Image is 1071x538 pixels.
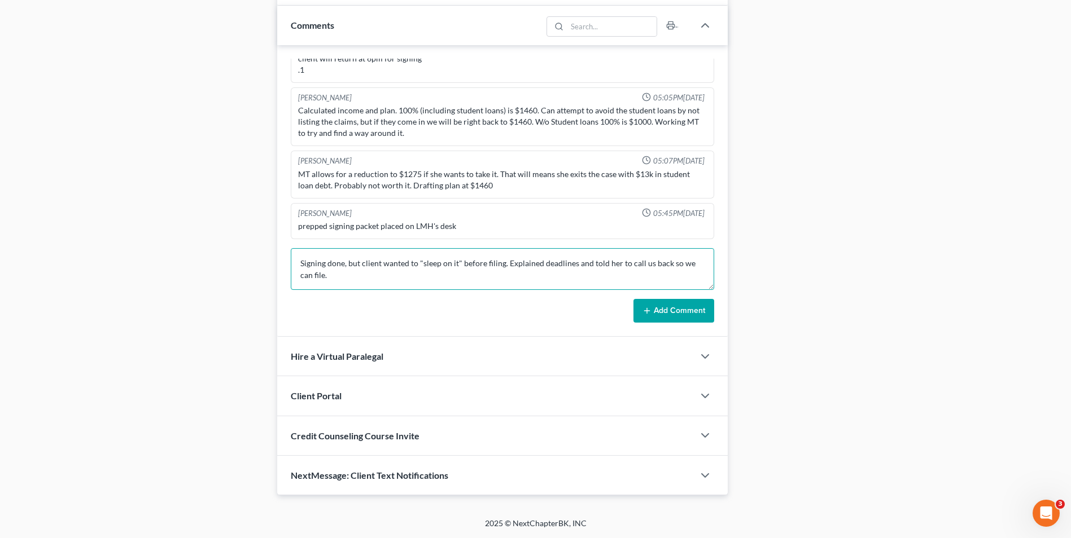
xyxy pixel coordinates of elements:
[298,156,352,166] div: [PERSON_NAME]
[298,208,352,219] div: [PERSON_NAME]
[298,53,707,76] div: client will return at 6pm for signing .1
[1033,500,1060,527] iframe: Intercom live chat
[1056,500,1065,509] span: 3
[214,518,858,538] div: 2025 © NextChapterBK, INC
[653,156,705,166] span: 05:07PM[DATE]
[291,351,383,361] span: Hire a Virtual Paralegal
[291,470,448,480] span: NextMessage: Client Text Notifications
[298,221,707,232] div: prepped signing packet placed on LMH's desk
[298,105,707,139] div: Calculated income and plan. 100% (including student loans) is $1460. Can attempt to avoid the stu...
[653,208,705,219] span: 05:45PM[DATE]
[291,20,334,30] span: Comments
[298,169,707,191] div: MT allows for a reduction to $1275 if she wants to take it. That will means she exits the case wi...
[291,430,419,441] span: Credit Counseling Course Invite
[653,92,705,103] span: 05:05PM[DATE]
[633,299,714,323] button: Add Comment
[298,92,352,103] div: [PERSON_NAME]
[291,390,342,401] span: Client Portal
[567,17,657,36] input: Search...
